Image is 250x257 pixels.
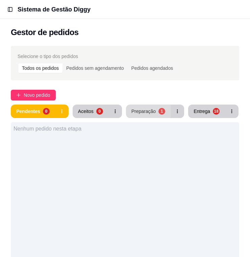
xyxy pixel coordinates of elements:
div: Pendentes [16,108,40,115]
button: Pendentes0 [11,105,55,118]
div: Todos os pedidos [18,63,62,73]
div: Nenhum pedido nesta etapa [14,125,236,133]
button: Entrega18 [188,105,225,118]
span: Selecione o tipo dos pedidos [18,53,78,60]
div: 1 [158,108,165,115]
div: 0 [96,108,103,115]
div: Aceitos [78,108,94,115]
button: Preparação1 [126,105,171,118]
div: 18 [213,108,220,115]
div: Preparação [131,108,156,115]
button: Novo pedido [11,90,56,101]
h2: Gestor de pedidos [11,27,79,38]
button: Aceitos0 [73,105,108,118]
div: Pedidos agendados [127,63,177,73]
h1: Sistema de Gestão Diggy [18,5,91,14]
div: Pedidos sem agendamento [62,63,127,73]
span: Novo pedido [24,91,50,99]
span: plus [16,93,21,97]
div: Entrega [194,108,210,115]
div: 0 [43,108,50,115]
